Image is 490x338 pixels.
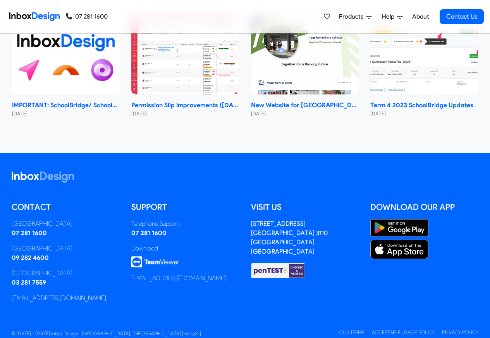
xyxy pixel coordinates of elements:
small: [DATE] [370,110,478,117]
a: Contact Us [440,9,484,24]
a: [EMAIL_ADDRESS][DOMAIN_NAME] [12,294,106,302]
img: Permission Slip Improvements (June 2024) [131,14,239,95]
img: Google Play Store [370,219,428,237]
strong: Permission Slip Improvements ([DATE]) [131,101,239,110]
a: 03 281 7559 [12,279,46,286]
span: © [DATE] - [DATE] Inbox Design | [GEOGRAPHIC_DATA], [GEOGRAPHIC_DATA] | web84 | [12,331,201,336]
a: 07 281 1600 [12,229,47,237]
a: IMPORTANT: SchoolBridge/ SchoolPoint Data- Sharing Information- NEW 2024 IMPORTANT: SchoolBridge/... [12,14,120,118]
a: 07 281 1600 [131,229,167,237]
img: Apple App Store [370,240,428,259]
strong: Term 4 2023 SchoolBridge Updates [370,101,478,110]
div: [GEOGRAPHIC_DATA] [12,219,120,228]
address: [STREET_ADDRESS] [GEOGRAPHIC_DATA] 3110 [GEOGRAPHIC_DATA] [GEOGRAPHIC_DATA] [251,220,328,255]
small: [DATE] [131,110,239,117]
a: Term 4 2023 SchoolBridge Updates Term 4 2023 SchoolBridge Updates [DATE] [370,14,478,118]
img: logo_inboxdesign_white.svg [12,172,74,183]
h5: Contact [12,201,120,213]
h5: Download our App [370,201,478,213]
h5: Visit us [251,201,359,213]
img: Term 4 2023 SchoolBridge Updates [370,14,478,95]
span: Help [382,12,397,21]
div: [GEOGRAPHIC_DATA] [12,244,120,253]
span: Products [339,12,366,21]
strong: IMPORTANT: SchoolBridge/ SchoolPoint Data- Sharing Information- NEW 2024 [12,101,120,110]
h5: Support [131,201,239,213]
a: Checked & Verified by penTEST [251,266,305,274]
img: Checked & Verified by penTEST [251,263,305,279]
a: 09 282 4600 [12,254,49,261]
a: [EMAIL_ADDRESS][DOMAIN_NAME] [131,275,226,282]
img: New Website for Whangaparāoa College [251,14,359,95]
img: IMPORTANT: SchoolBridge/ SchoolPoint Data- Sharing Information- NEW 2024 [12,14,120,95]
small: [DATE] [12,110,120,117]
div: [GEOGRAPHIC_DATA] [12,269,120,278]
div: Download [131,244,239,253]
a: Products [336,9,375,24]
a: About [410,9,431,24]
strong: New Website for [GEOGRAPHIC_DATA] [251,101,359,110]
div: Telephone Support [131,219,239,228]
a: [STREET_ADDRESS][GEOGRAPHIC_DATA] 3110[GEOGRAPHIC_DATA][GEOGRAPHIC_DATA] [251,220,328,255]
a: 07 281 1600 [66,12,108,21]
a: Our Terms [339,329,364,335]
a: Privacy Policy [442,329,478,335]
img: logo_teamviewer.svg [131,256,179,268]
a: Acceptable Usage Policy [372,329,435,335]
a: New Website for Whangaparāoa College New Website for [GEOGRAPHIC_DATA] [DATE] [251,14,359,118]
a: Help [379,9,406,24]
a: Permission Slip Improvements (June 2024) Permission Slip Improvements ([DATE]) [DATE] [131,14,239,118]
small: [DATE] [251,110,359,117]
